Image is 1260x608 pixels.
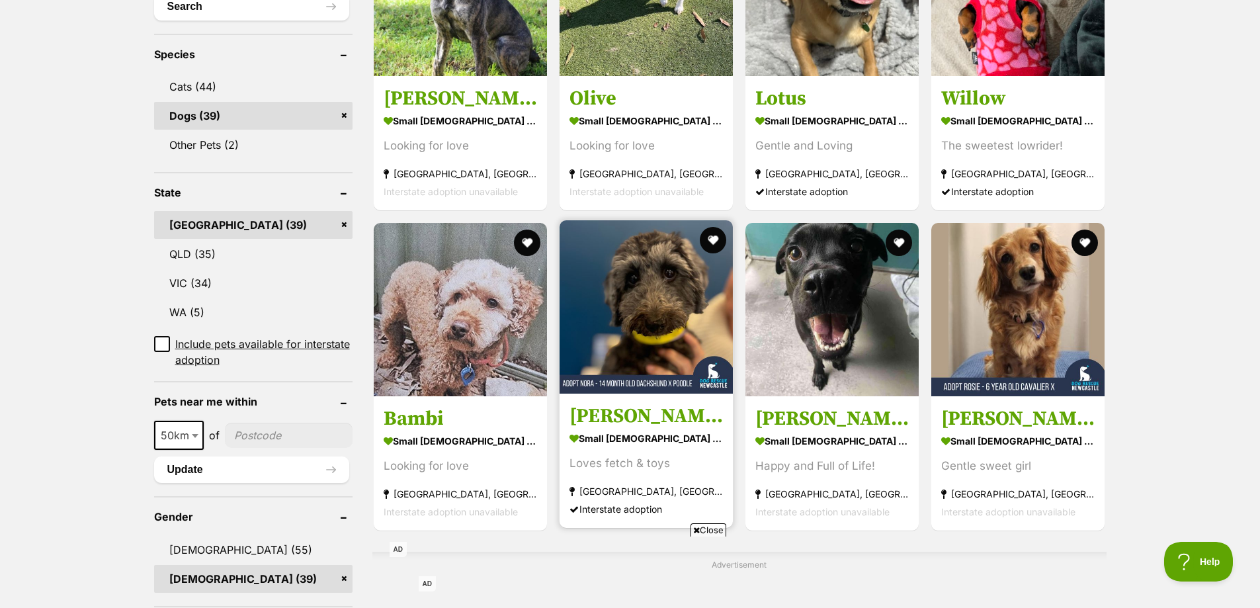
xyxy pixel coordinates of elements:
img: Rosie - 6 Year Old Cavalier X - Cavalier King Charles Spaniel Dog [931,223,1105,396]
img: Marge - Staffordshire Bull Terrier Dog [745,223,919,396]
a: VIC (34) [154,269,353,297]
img: Bambi - Poodle (Toy) Dog [374,223,547,396]
header: Species [154,48,353,60]
header: Pets near me within [154,396,353,408]
span: Interstate adoption unavailable [384,186,518,197]
span: 50km [155,426,202,445]
button: favourite [514,230,540,256]
span: AD [390,542,407,557]
strong: small [DEMOGRAPHIC_DATA] Dog [569,111,723,130]
div: Happy and Full of Life! [755,457,909,475]
div: Interstate adoption [941,183,1095,200]
h3: [PERSON_NAME] [384,86,537,111]
span: Interstate adoption unavailable [941,506,1075,517]
button: favourite [1072,230,1099,256]
a: [DEMOGRAPHIC_DATA] (55) [154,536,353,564]
strong: [GEOGRAPHIC_DATA], [GEOGRAPHIC_DATA] [755,165,909,183]
button: Update [154,456,349,483]
a: Include pets available for interstate adoption [154,336,353,368]
iframe: Advertisement [390,542,871,601]
header: State [154,187,353,198]
strong: small [DEMOGRAPHIC_DATA] Dog [941,111,1095,130]
input: postcode [225,423,353,448]
h3: Willow [941,86,1095,111]
span: of [209,427,220,443]
a: Dogs (39) [154,102,353,130]
div: Loves fetch & toys [569,455,723,472]
h3: Bambi [384,406,537,431]
a: [GEOGRAPHIC_DATA] (39) [154,211,353,239]
div: Interstate adoption [755,183,909,200]
h3: [PERSON_NAME] - [DEMOGRAPHIC_DATA] Dachshund X Poodle [569,404,723,429]
a: Lotus small [DEMOGRAPHIC_DATA] Dog Gentle and Loving [GEOGRAPHIC_DATA], [GEOGRAPHIC_DATA] Interst... [745,76,919,210]
h3: [PERSON_NAME] - [DEMOGRAPHIC_DATA] Cavalier X [941,406,1095,431]
header: Gender [154,511,353,523]
strong: [GEOGRAPHIC_DATA], [GEOGRAPHIC_DATA] [384,165,537,183]
a: [PERSON_NAME] small [DEMOGRAPHIC_DATA] Dog Happy and Full of Life! [GEOGRAPHIC_DATA], [GEOGRAPHIC... [745,396,919,531]
div: Interstate adoption [569,500,723,518]
a: Bambi small [DEMOGRAPHIC_DATA] Dog Looking for love [GEOGRAPHIC_DATA], [GEOGRAPHIC_DATA] Intersta... [374,396,547,531]
button: favourite [700,227,726,253]
strong: [GEOGRAPHIC_DATA], [GEOGRAPHIC_DATA] [569,165,723,183]
strong: [GEOGRAPHIC_DATA], [GEOGRAPHIC_DATA] [569,482,723,500]
h3: Lotus [755,86,909,111]
span: Interstate adoption unavailable [569,186,704,197]
a: Willow small [DEMOGRAPHIC_DATA] Dog The sweetest lowrider! [GEOGRAPHIC_DATA], [GEOGRAPHIC_DATA] I... [931,76,1105,210]
strong: small [DEMOGRAPHIC_DATA] Dog [569,429,723,448]
div: Gentle and Loving [755,137,909,155]
strong: [GEOGRAPHIC_DATA], [GEOGRAPHIC_DATA] [941,485,1095,503]
strong: small [DEMOGRAPHIC_DATA] Dog [755,111,909,130]
a: Olive small [DEMOGRAPHIC_DATA] Dog Looking for love [GEOGRAPHIC_DATA], [GEOGRAPHIC_DATA] Intersta... [560,76,733,210]
div: Looking for love [569,137,723,155]
a: [PERSON_NAME] - [DEMOGRAPHIC_DATA] Cavalier X small [DEMOGRAPHIC_DATA] Dog Gentle sweet girl [GEO... [931,396,1105,531]
a: WA (5) [154,298,353,326]
strong: [GEOGRAPHIC_DATA], [GEOGRAPHIC_DATA] [755,485,909,503]
a: Other Pets (2) [154,131,353,159]
h3: [PERSON_NAME] [755,406,909,431]
iframe: Help Scout Beacon - Open [1164,542,1234,582]
h3: Olive [569,86,723,111]
button: favourite [886,230,912,256]
a: [PERSON_NAME] small [DEMOGRAPHIC_DATA] Dog Looking for love [GEOGRAPHIC_DATA], [GEOGRAPHIC_DATA] ... [374,76,547,210]
span: Interstate adoption unavailable [384,506,518,517]
img: Nora - 14 Month Old Dachshund X Poodle - Dachshund x Poodle Dog [560,220,733,394]
strong: small [DEMOGRAPHIC_DATA] Dog [755,431,909,451]
div: Looking for love [384,137,537,155]
span: Close [691,523,726,537]
strong: [GEOGRAPHIC_DATA], [GEOGRAPHIC_DATA] [941,165,1095,183]
a: QLD (35) [154,240,353,268]
span: Interstate adoption unavailable [755,506,890,517]
a: Cats (44) [154,73,353,101]
span: 50km [154,421,204,450]
a: [PERSON_NAME] - [DEMOGRAPHIC_DATA] Dachshund X Poodle small [DEMOGRAPHIC_DATA] Dog Loves fetch & ... [560,394,733,528]
strong: small [DEMOGRAPHIC_DATA] Dog [384,111,537,130]
div: Looking for love [384,457,537,475]
a: [DEMOGRAPHIC_DATA] (39) [154,565,353,593]
strong: [GEOGRAPHIC_DATA], [GEOGRAPHIC_DATA] [384,485,537,503]
div: The sweetest lowrider! [941,137,1095,155]
strong: small [DEMOGRAPHIC_DATA] Dog [941,431,1095,451]
div: Gentle sweet girl [941,457,1095,475]
span: Include pets available for interstate adoption [175,336,353,368]
strong: small [DEMOGRAPHIC_DATA] Dog [384,431,537,451]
